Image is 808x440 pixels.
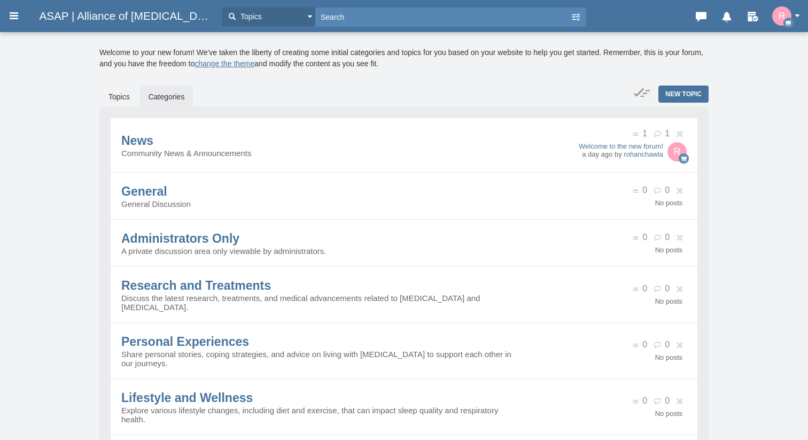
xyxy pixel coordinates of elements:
[665,340,670,349] span: 0
[121,231,239,245] a: Administrators Only
[582,150,612,158] time: a day ago
[642,340,647,349] span: 0
[665,90,702,98] span: New Topic
[140,86,193,108] a: Categories
[315,7,570,26] input: Search
[772,6,791,26] img: AIElt+OkQggECxAYAWDUw4BBPwCBJbfjpEIIBAsQGAFg1MOAQT8Av8D3gtivqp+aBUAAAAASUVORK5CYII=
[624,150,663,158] a: rohanchawla
[642,186,647,195] span: 0
[195,59,254,68] a: change the theme
[121,391,253,405] a: Lifestyle and Wellness
[667,142,687,161] img: AIElt+OkQggECxAYAWDUw4BBPwCBJbfjpEIIBAsQGAFg1MOAQT8Av8D3gtivqp+aBUAAAAASUVORK5CYII=
[658,86,709,103] a: New Topic
[99,47,709,70] div: Welcome to your new forum! We've taken the liberty of creating some initial categories and topics...
[121,134,153,148] a: News
[642,129,647,138] span: 1
[121,335,249,349] a: Personal Experiences
[222,7,315,26] button: Topics
[100,86,138,108] a: Topics
[665,233,670,242] span: 0
[25,6,216,26] a: ASAP | Alliance of [MEDICAL_DATA] Partners
[665,186,670,195] span: 0
[238,11,262,22] span: Topics
[39,10,216,22] span: ASAP | Alliance of [MEDICAL_DATA] Partners
[665,129,670,138] span: 1
[642,233,647,242] span: 0
[121,184,167,198] a: General
[665,396,670,405] span: 0
[25,12,39,21] img: pfavico.ico
[579,142,663,150] a: Welcome to the new forum!
[642,284,647,293] span: 0
[121,279,271,292] a: Research and Treatments
[642,396,647,405] span: 0
[665,284,670,293] span: 0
